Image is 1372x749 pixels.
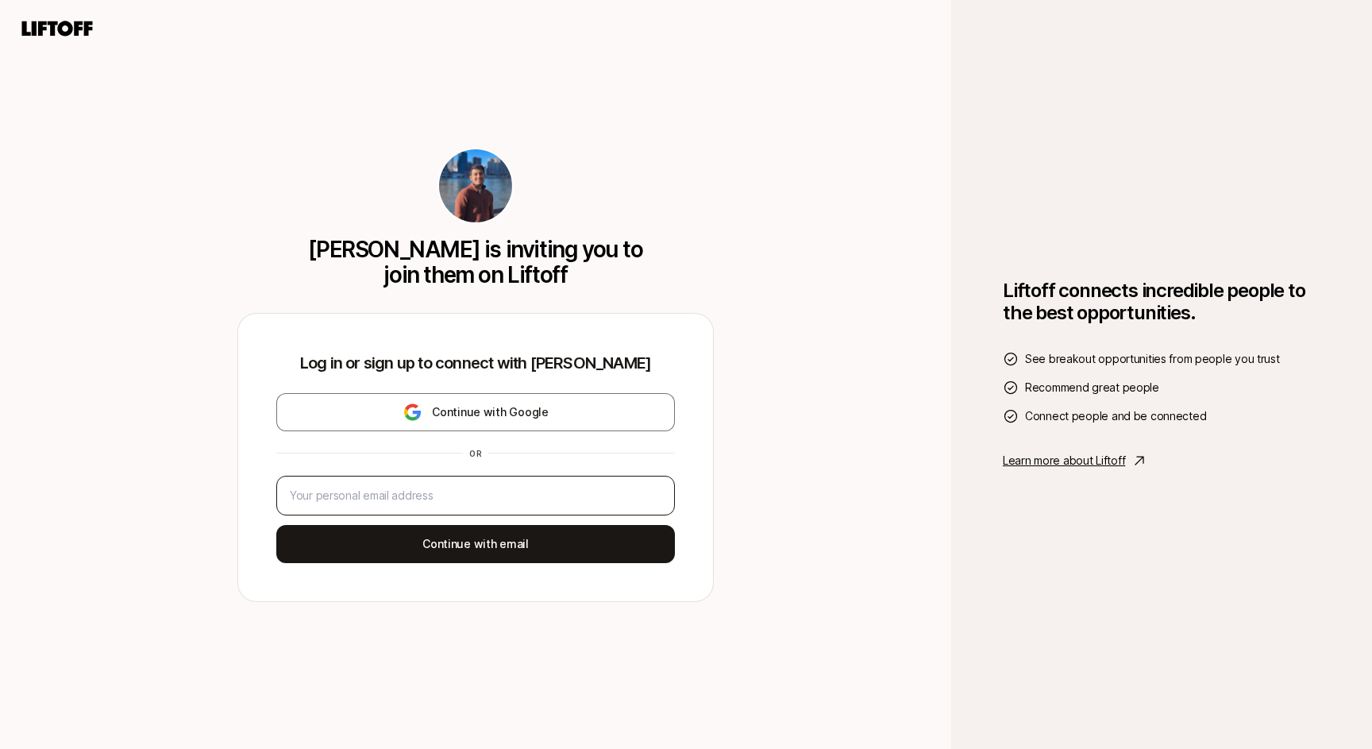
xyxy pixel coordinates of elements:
button: Continue with email [276,525,675,563]
span: Connect people and be connected [1025,407,1206,426]
p: [PERSON_NAME] is inviting you to join them on Liftoff [303,237,648,288]
h1: Liftoff connects incredible people to the best opportunities. [1003,280,1320,324]
button: Continue with Google [276,393,675,431]
img: 138fb35e_422b_4af4_9317_e6392f466d67.jpg [439,149,512,222]
a: Learn more about Liftoff [1003,451,1320,470]
img: google-logo [403,403,422,422]
p: Log in or sign up to connect with [PERSON_NAME] [276,352,675,374]
span: See breakout opportunities from people you trust [1025,349,1280,369]
input: Your personal email address [290,486,661,505]
div: or [463,447,488,460]
span: Recommend great people [1025,378,1159,397]
p: Learn more about Liftoff [1003,451,1125,470]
